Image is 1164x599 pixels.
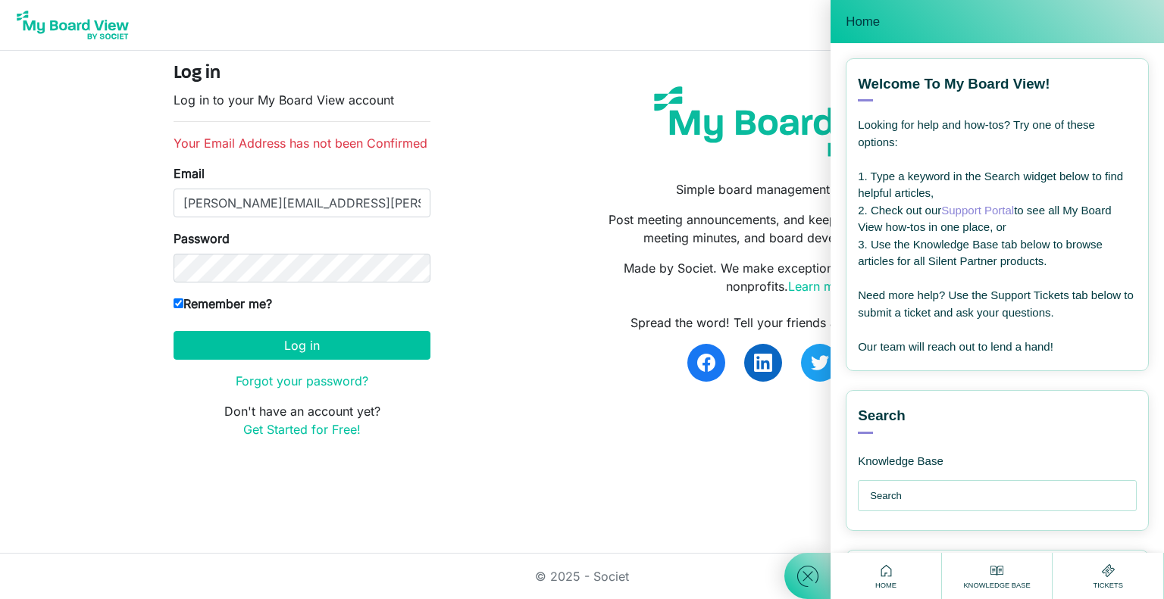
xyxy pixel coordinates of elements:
[593,259,990,295] p: Made by Societ. We make exceptional software to support nonprofits.
[858,236,1137,270] div: 3. Use the Knowledge Base tab below to browse articles for all Silent Partner products.
[1089,561,1127,591] div: Tickets
[174,295,272,313] label: Remember me?
[754,354,772,372] img: linkedin.svg
[174,164,205,183] label: Email
[535,569,629,584] a: © 2025 - Societ
[858,168,1137,202] div: 1. Type a keyword in the Search widget below to find helpful articles,
[858,74,1137,101] div: Welcome to My Board View!
[174,63,430,85] h4: Log in
[593,211,990,247] p: Post meeting announcements, and keep track of board policies, meeting minutes, and board developm...
[858,202,1137,236] div: 2. Check out our to see all My Board View how-tos in one place, or
[871,561,900,591] div: Home
[174,331,430,360] button: Log in
[593,180,990,198] p: Simple board management in one place.
[959,580,1034,591] span: Knowledge Base
[871,580,900,591] span: Home
[858,287,1137,321] div: Need more help? Use the Support Tickets tab below to submit a ticket and ask your questions.
[174,298,183,308] input: Remember me?
[697,354,715,372] img: facebook.svg
[846,14,880,30] span: Home
[174,402,430,438] p: Don't have an account yet?
[870,481,1132,511] input: Search
[858,434,1070,469] div: Knowledge Base
[174,229,230,248] label: Password
[858,406,906,426] span: Search
[12,6,133,44] img: My Board View Logo
[1089,580,1127,591] span: Tickets
[236,373,368,388] a: Forgot your password?
[643,75,940,168] img: my-board-view-societ.svg
[174,134,430,152] li: Your Email Address has not been Confirmed
[243,422,361,437] a: Get Started for Free!
[959,561,1034,591] div: Knowledge Base
[858,117,1137,151] div: Looking for help and how-tos? Try one of these options:
[174,91,430,109] p: Log in to your My Board View account
[593,314,990,332] div: Spread the word! Tell your friends about My Board View
[941,204,1014,217] a: Support Portal
[858,338,1137,356] div: Our team will reach out to lend a hand!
